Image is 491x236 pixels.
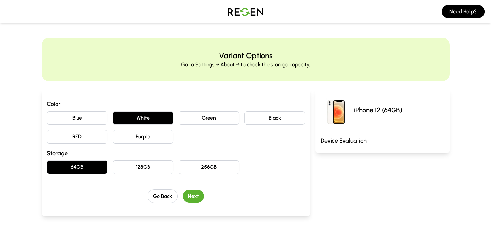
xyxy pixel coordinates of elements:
h3: Storage [47,149,305,158]
h2: Variant Options [219,50,272,61]
button: Go Back [148,189,178,203]
p: Go to Settings → About → to check the storage capacity. [181,61,310,69]
h3: Device Evaluation [321,136,445,145]
button: RED [47,130,107,144]
button: Purple [113,130,173,144]
h3: Color [47,100,305,109]
button: Blue [47,111,107,125]
button: Black [244,111,305,125]
img: iPhone 12 [321,94,352,125]
button: Need Help? [442,5,485,18]
button: Next [183,190,204,203]
button: White [113,111,173,125]
button: Green [179,111,239,125]
button: 64GB [47,160,107,174]
p: iPhone 12 (64GB) [354,105,402,114]
button: 256GB [179,160,239,174]
button: 128GB [113,160,173,174]
img: Logo [223,3,268,21]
